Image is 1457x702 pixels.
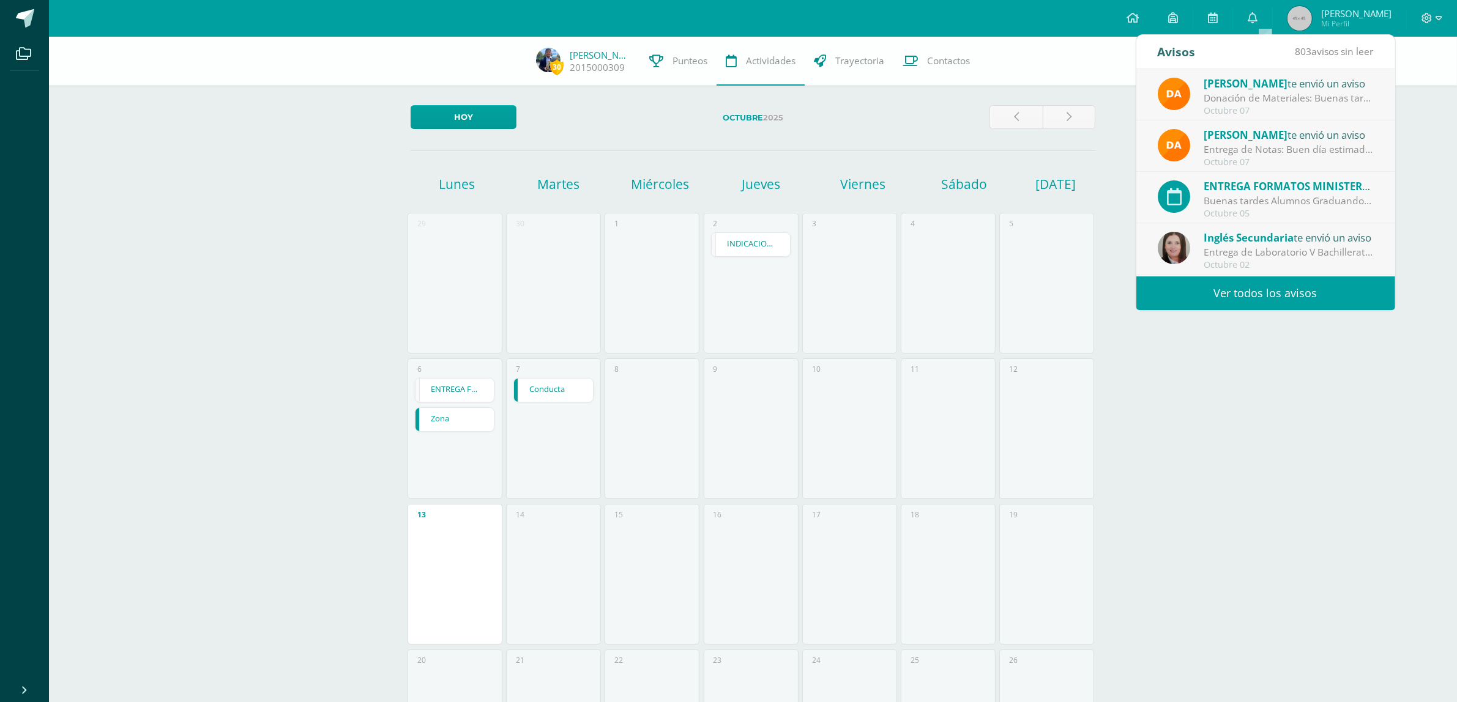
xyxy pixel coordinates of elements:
[1204,157,1374,168] div: Octubre 07
[415,379,494,402] a: ENTREGA FORMATOS MINISTERIALES P.S.
[927,54,970,67] span: Contactos
[514,379,593,402] a: Conducta
[415,378,495,402] div: ENTREGA FORMATOS MINISTERIALES P.S. | Evento
[1204,178,1374,194] div: para el día
[411,105,516,129] a: Hoy
[805,37,893,86] a: Trayectoria
[1204,209,1374,219] div: Octubre 05
[673,54,707,67] span: Punteos
[516,655,524,665] div: 21
[714,364,718,374] div: 9
[812,218,816,229] div: 3
[510,175,608,193] h1: Martes
[911,218,915,229] div: 4
[1204,229,1374,245] div: te envió un aviso
[1009,655,1018,665] div: 26
[1158,78,1190,110] img: f9d34ca01e392badc01b6cd8c48cabbd.png
[1204,231,1294,245] span: Inglés Secundaria
[746,54,796,67] span: Actividades
[717,37,805,86] a: Actividades
[1295,45,1374,58] span: avisos sin leer
[1204,91,1374,105] div: Donación de Materiales: Buenas tardes estimados padres de familia, por este medio les envío un co...
[1204,194,1374,208] div: Buenas tardes Alumnos Graduandos: Atentamente se les solicita leer con deternimiento lo siguiente...
[812,364,821,374] div: 10
[1287,6,1312,31] img: 45x45
[536,48,561,72] img: b2003c458a60a8a4b05f38cc1ba93a18.png
[714,509,722,520] div: 16
[611,175,709,193] h1: Miércoles
[1295,45,1312,58] span: 803
[1204,245,1374,259] div: Entrega de Laboratorio V Bachillerato : Buenas tardes estimados estudiantes, se les recuerda que ...
[614,218,619,229] div: 1
[417,218,426,229] div: 29
[1136,276,1395,310] a: Ver todos los avisos
[1009,509,1018,520] div: 19
[415,408,494,431] a: Zona
[1204,142,1374,157] div: Entrega de Notas: Buen día estimados padres de familia de V Bachillerato, por este medio les enví...
[516,218,524,229] div: 30
[516,509,524,520] div: 14
[1321,18,1392,29] span: Mi Perfil
[1158,35,1196,68] div: Avisos
[614,655,623,665] div: 22
[1009,364,1018,374] div: 12
[814,175,912,193] h1: Viernes
[1204,75,1374,91] div: te envió un aviso
[570,61,625,74] a: 2015000309
[711,232,791,257] div: INDICACIONES FINALES PRÁCTICA SUPERVISADA | Evento
[513,378,594,402] div: Conducta | Tarea
[1204,260,1374,270] div: Octubre 02
[550,59,564,75] span: 30
[714,218,718,229] div: 2
[1321,7,1392,20] span: [PERSON_NAME]
[915,175,1013,193] h1: Sábado
[1204,106,1374,116] div: Octubre 07
[812,509,821,520] div: 17
[516,364,520,374] div: 7
[1204,127,1374,142] div: te envió un aviso
[570,49,631,61] a: [PERSON_NAME]
[1204,76,1287,91] span: [PERSON_NAME]
[712,233,791,256] a: INDICACIONES FINALES PRÁCTICA SUPERVISADA
[614,509,623,520] div: 15
[614,364,619,374] div: 8
[1035,175,1051,193] h1: [DATE]
[640,37,717,86] a: Punteos
[812,655,821,665] div: 24
[1009,218,1013,229] div: 5
[911,509,919,520] div: 18
[1204,179,1410,193] span: ENTREGA FORMATOS MINISTERIALES P.S.
[1158,129,1190,161] img: f9d34ca01e392badc01b6cd8c48cabbd.png
[723,113,763,122] strong: Octubre
[712,175,810,193] h1: Jueves
[893,37,979,86] a: Contactos
[911,364,919,374] div: 11
[408,175,506,193] h1: Lunes
[1158,232,1190,264] img: 8af0450cf43d44e38c4a1497329761f3.png
[526,105,980,130] label: 2025
[417,655,426,665] div: 20
[835,54,884,67] span: Trayectoria
[415,407,495,432] div: Zona | Tarea
[911,655,919,665] div: 25
[417,364,422,374] div: 6
[417,509,426,520] div: 13
[1204,128,1287,142] span: [PERSON_NAME]
[714,655,722,665] div: 23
